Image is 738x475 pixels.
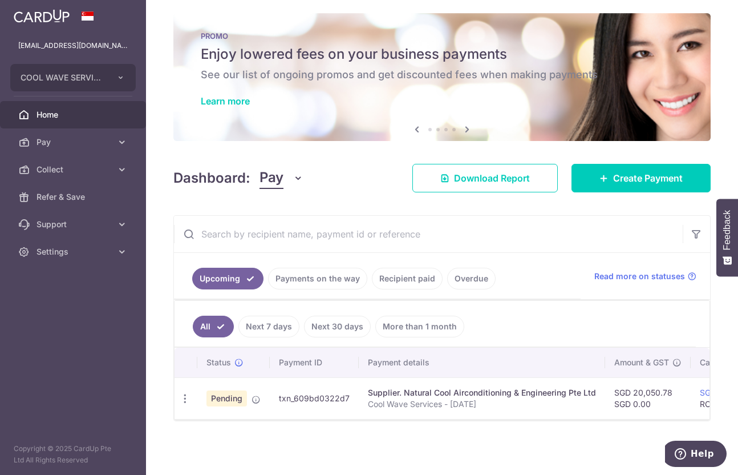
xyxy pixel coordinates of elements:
span: COOL WAVE SERVICES [21,72,105,83]
span: Status [206,357,231,368]
p: Cool Wave Services - [DATE] [368,398,596,410]
div: Supplier. Natural Cool Airconditioning & Engineering Pte Ltd [368,387,596,398]
a: Recipient paid [372,268,443,289]
a: Download Report [412,164,558,192]
span: Home [37,109,112,120]
a: Next 30 days [304,316,371,337]
th: Payment ID [270,348,359,377]
span: Pay [259,167,283,189]
button: Feedback - Show survey [716,199,738,276]
td: SGD 20,050.78 SGD 0.00 [605,377,691,419]
p: [EMAIL_ADDRESS][DOMAIN_NAME] [18,40,128,51]
button: Pay [259,167,303,189]
span: Pending [206,391,247,406]
span: Amount & GST [614,357,669,368]
iframe: Opens a widget where you can find more information [665,441,727,469]
span: Settings [37,246,112,257]
a: All [193,316,234,337]
input: Search by recipient name, payment id or reference [174,216,683,252]
span: Refer & Save [37,191,112,203]
span: Support [37,219,112,230]
p: PROMO [201,31,683,41]
img: CardUp [14,9,70,23]
h6: See our list of ongoing promos and get discounted fees when making payments [201,68,683,82]
a: Learn more [201,95,250,107]
a: More than 1 month [375,316,464,337]
h4: Dashboard: [173,168,250,188]
a: Upcoming [192,268,263,289]
span: Download Report [454,171,530,185]
span: Collect [37,164,112,175]
span: Pay [37,136,112,148]
button: COOL WAVE SERVICES [10,64,136,91]
a: Overdue [447,268,496,289]
span: Feedback [722,210,732,250]
th: Payment details [359,348,605,377]
span: Create Payment [613,171,683,185]
img: Latest Promos Banner [173,13,711,141]
h5: Enjoy lowered fees on your business payments [201,45,683,63]
a: Read more on statuses [594,271,696,282]
a: Payments on the way [268,268,367,289]
a: Create Payment [571,164,711,192]
span: Read more on statuses [594,271,685,282]
a: Next 7 days [238,316,299,337]
td: txn_609bd0322d7 [270,377,359,419]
